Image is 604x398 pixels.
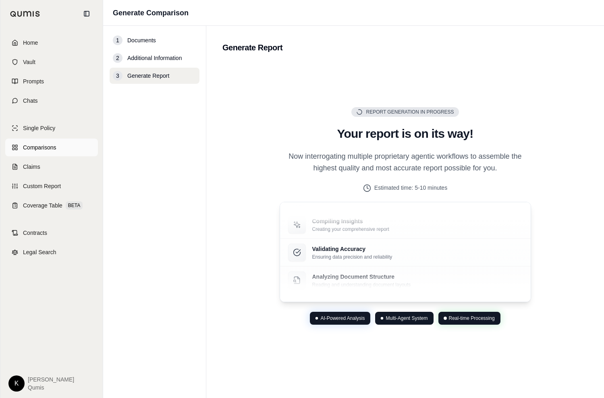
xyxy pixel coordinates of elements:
p: Validating Accuracy [312,245,392,253]
span: Contracts [23,229,47,237]
a: Custom Report [5,177,98,195]
a: Contracts [5,224,98,242]
img: Qumis Logo [10,11,40,17]
span: Legal Search [23,248,56,256]
h1: Generate Comparison [113,7,189,19]
span: Estimated time: 5-10 minutes [374,184,447,192]
p: Extracting Key Data Points [312,301,408,309]
a: Legal Search [5,243,98,261]
span: Qumis [28,383,74,392]
span: Report Generation in Progress [366,109,454,115]
a: Coverage TableBETA [5,197,98,214]
p: Ensuring data precision and reliability [312,254,392,260]
a: Vault [5,53,98,71]
p: Analyzing Document Structure [312,273,411,281]
span: Comparisons [23,143,56,151]
span: Generate Report [127,72,169,80]
span: Chats [23,97,38,105]
a: Chats [5,92,98,110]
span: Home [23,39,38,47]
p: Now interrogating multiple proprietary agentic workflows to assemble the highest quality and most... [280,151,531,174]
span: Single Policy [23,124,55,132]
a: Claims [5,158,98,176]
h2: Generate Report [222,42,588,53]
span: AI-Powered Analysis [320,315,365,321]
p: Reading and understanding document layouts [312,282,411,288]
span: Claims [23,163,40,171]
span: Custom Report [23,182,61,190]
span: Coverage Table [23,201,62,209]
span: [PERSON_NAME] [28,375,74,383]
div: 3 [113,71,122,81]
div: 1 [113,35,122,45]
h2: Your report is on its way! [280,126,531,141]
span: BETA [66,201,83,209]
p: Compiling Insights [312,217,389,225]
div: K [8,375,25,392]
button: Collapse sidebar [80,7,93,20]
a: Home [5,34,98,52]
p: Creating your comprehensive report [312,226,389,232]
span: Prompts [23,77,44,85]
span: Real-time Processing [449,315,495,321]
div: 2 [113,53,122,63]
a: Single Policy [5,119,98,137]
a: Comparisons [5,139,98,156]
a: Prompts [5,73,98,90]
span: Vault [23,58,35,66]
p: Comparing against knowledge base [312,198,393,205]
span: Documents [127,36,156,44]
span: Multi-Agent System [386,315,428,321]
span: Additional Information [127,54,182,62]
